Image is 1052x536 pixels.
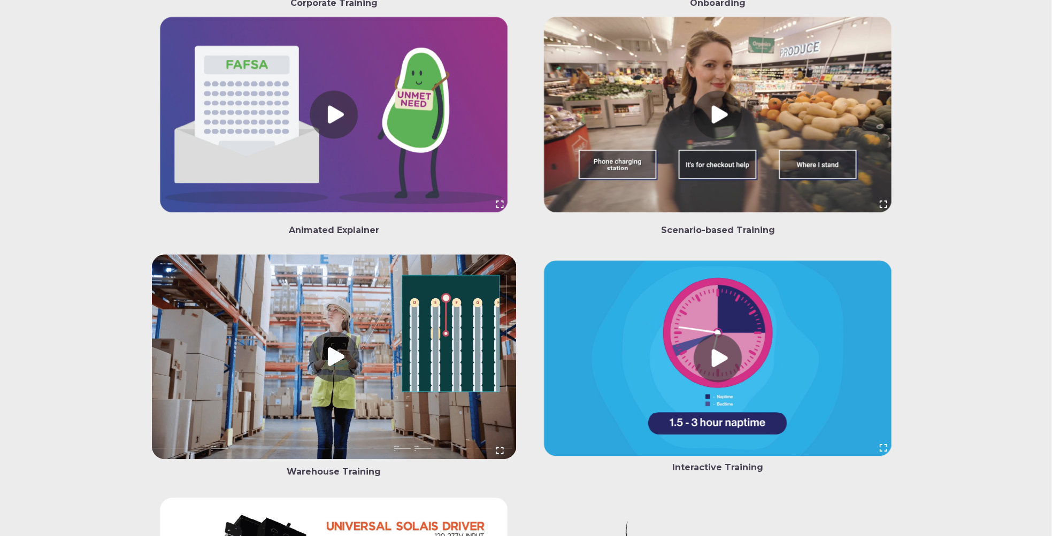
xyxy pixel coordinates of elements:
p: Animated Explainer [152,223,517,237]
p: Scenario-based Training [535,223,900,237]
p: Warehouse Training [152,465,517,479]
p: Interactive Training [535,461,900,475]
